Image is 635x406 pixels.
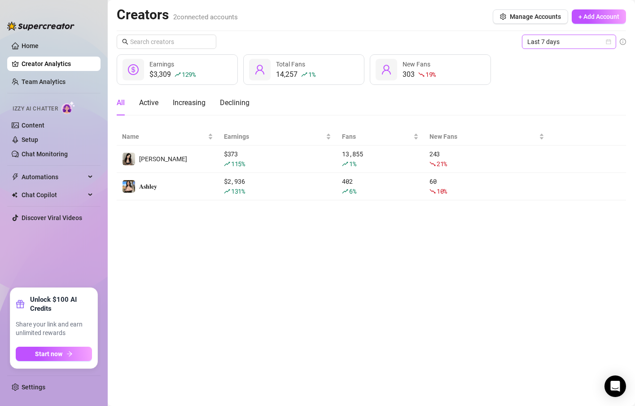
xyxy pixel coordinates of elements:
span: 19 % [425,70,436,79]
th: New Fans [424,128,550,146]
span: dollar-circle [128,64,139,75]
div: 303 [403,69,436,80]
img: Chat Copilot [12,192,18,198]
div: 60 [429,177,544,196]
span: Earnings [149,61,174,68]
div: Open Intercom Messenger [604,375,626,397]
span: + Add Account [578,13,619,20]
span: rise [342,161,348,167]
span: 115 % [231,159,245,168]
span: fall [429,188,436,194]
div: Increasing [173,97,206,108]
input: Search creators [130,37,204,47]
th: Fans [337,128,424,146]
span: 1 % [349,159,356,168]
div: 14,257 [276,69,315,80]
a: Team Analytics [22,78,66,85]
div: All [117,97,125,108]
span: rise [224,161,230,167]
span: rise [342,188,348,194]
div: Declining [220,97,250,108]
span: 2 connected accounts [173,13,238,21]
span: Automations [22,170,85,184]
span: Share your link and earn unlimited rewards [16,320,92,338]
span: Earnings [224,132,324,141]
a: Settings [22,384,45,391]
span: Name [122,132,206,141]
th: Name [117,128,219,146]
span: Manage Accounts [510,13,561,20]
span: [PERSON_NAME] [139,155,187,163]
span: 6 % [349,187,356,195]
span: 21 % [437,159,447,168]
a: Home [22,42,39,49]
span: fall [418,71,425,78]
a: Discover Viral Videos [22,214,82,221]
span: Chat Copilot [22,188,85,202]
div: 13,855 [342,149,419,169]
span: rise [301,71,307,78]
a: Setup [22,136,38,143]
span: Start now [35,350,63,357]
a: Creator Analytics [22,57,93,71]
span: gift [16,300,25,309]
span: 131 % [231,187,245,195]
span: 1 % [308,70,315,79]
span: search [122,39,128,45]
button: + Add Account [572,9,626,24]
span: user [381,64,392,75]
div: $ 373 [224,149,331,169]
img: AI Chatter [61,101,75,114]
div: $ 2,936 [224,177,331,196]
a: Content [22,122,44,129]
div: 402 [342,177,419,196]
th: Earnings [219,128,337,146]
span: rise [224,188,230,194]
span: setting [500,13,506,20]
img: Ashley [123,153,135,165]
span: New Fans [403,61,430,68]
strong: Unlock $100 AI Credits [30,295,92,313]
span: rise [175,71,181,78]
div: 243 [429,149,544,169]
a: Chat Monitoring [22,150,68,158]
span: user [254,64,265,75]
h2: Creators [117,6,238,23]
button: Manage Accounts [493,9,568,24]
button: Start nowarrow-right [16,347,92,361]
span: New Fans [429,132,537,141]
span: 𝐀𝐬𝐡𝐥𝐞𝐲 [139,183,157,190]
span: Total Fans [276,61,305,68]
span: Fans [342,132,412,141]
span: arrow-right [66,351,73,357]
span: Izzy AI Chatter [13,105,58,113]
span: 129 % [182,70,196,79]
img: 𝐀𝐬𝐡𝐥𝐞𝐲 [123,180,135,193]
span: info-circle [620,39,626,45]
span: Last 7 days [527,35,611,49]
div: Active [139,97,158,108]
span: 10 % [437,187,447,195]
span: thunderbolt [12,173,19,181]
span: fall [429,161,436,167]
img: logo-BBDzfeDw.svg [7,22,74,31]
span: calendar [606,39,611,44]
div: $3,309 [149,69,196,80]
